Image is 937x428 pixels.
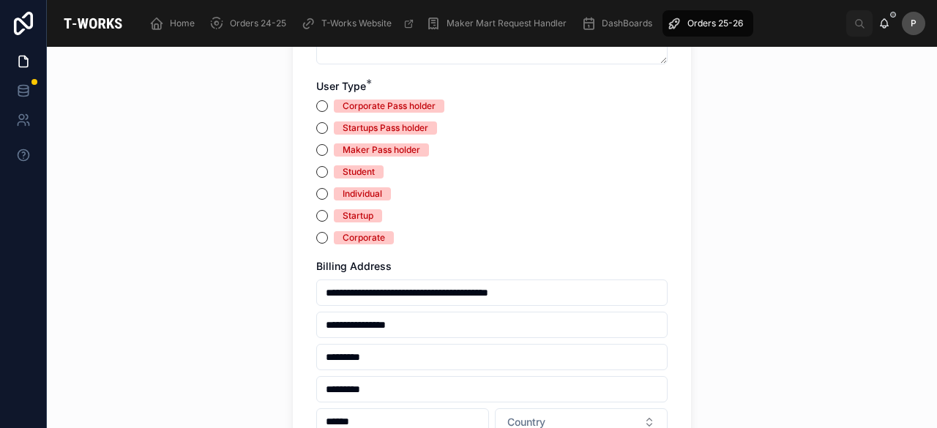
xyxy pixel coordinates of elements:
div: Startups Pass holder [343,121,428,135]
span: P [911,18,917,29]
a: Orders 25-26 [662,10,753,37]
span: Orders 24-25 [230,18,286,29]
div: Individual [343,187,382,200]
a: Home [145,10,205,37]
div: Student [343,165,375,179]
span: Maker Mart Request Handler [447,18,567,29]
a: T-Works Website [296,10,422,37]
span: Home [170,18,195,29]
div: Startup [343,209,373,222]
a: Orders 24-25 [205,10,296,37]
div: Corporate Pass holder [343,100,436,113]
div: Corporate [343,231,385,244]
span: User Type [316,80,366,92]
span: Orders 25-26 [687,18,743,29]
div: scrollable content [139,7,846,40]
span: T-Works Website [321,18,392,29]
span: DashBoards [602,18,652,29]
a: Maker Mart Request Handler [422,10,577,37]
div: Maker Pass holder [343,143,420,157]
span: Billing Address [316,260,392,272]
a: DashBoards [577,10,662,37]
img: App logo [59,12,127,35]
